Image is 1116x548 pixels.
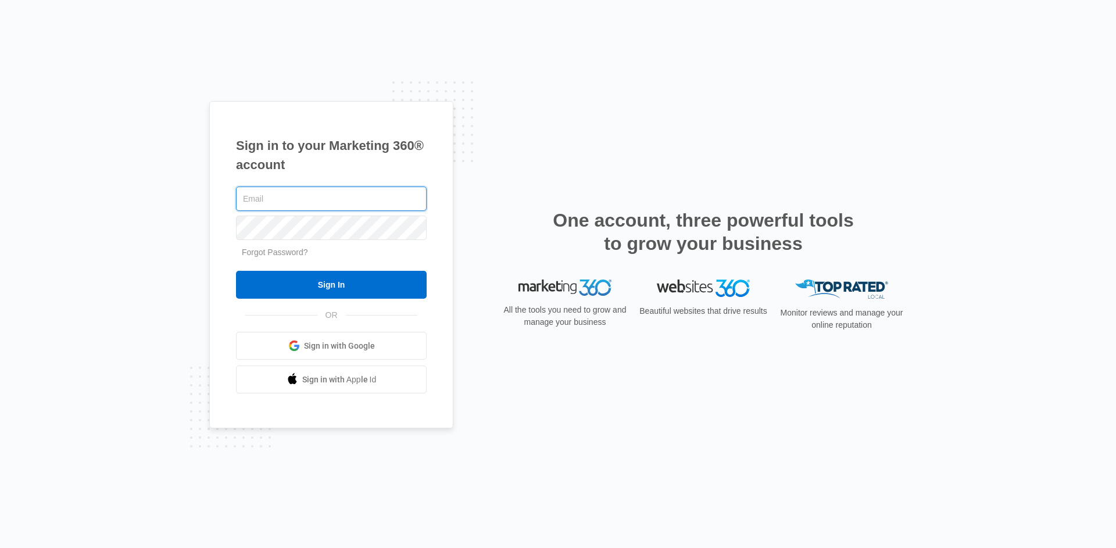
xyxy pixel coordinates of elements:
a: Sign in with Apple Id [236,366,427,393]
p: All the tools you need to grow and manage your business [500,304,630,328]
span: Sign in with Apple Id [302,374,377,386]
span: OR [317,309,346,321]
h1: Sign in to your Marketing 360® account [236,136,427,174]
a: Sign in with Google [236,332,427,360]
h2: One account, three powerful tools to grow your business [549,209,857,255]
img: Marketing 360 [518,280,611,296]
input: Email [236,187,427,211]
a: Forgot Password? [242,248,308,257]
p: Beautiful websites that drive results [638,305,768,317]
span: Sign in with Google [304,340,375,352]
img: Top Rated Local [795,280,888,299]
img: Websites 360 [657,280,750,296]
input: Sign In [236,271,427,299]
p: Monitor reviews and manage your online reputation [777,307,907,331]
